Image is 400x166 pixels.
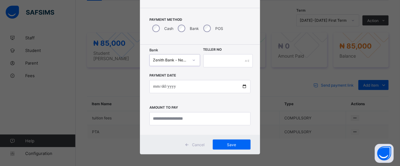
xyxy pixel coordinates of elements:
[192,142,205,147] span: Cancel
[190,26,199,31] label: Bank
[203,48,222,52] label: Teller No
[149,48,158,52] span: Bank
[149,18,251,22] span: Payment Method
[217,142,246,147] span: Save
[215,26,223,31] label: POS
[153,58,188,63] div: Zenith Bank - Nehemiah International Schools
[375,144,394,163] button: Open asap
[149,73,176,77] label: Payment Date
[149,106,178,110] label: Amount to pay
[164,26,173,31] label: Cash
